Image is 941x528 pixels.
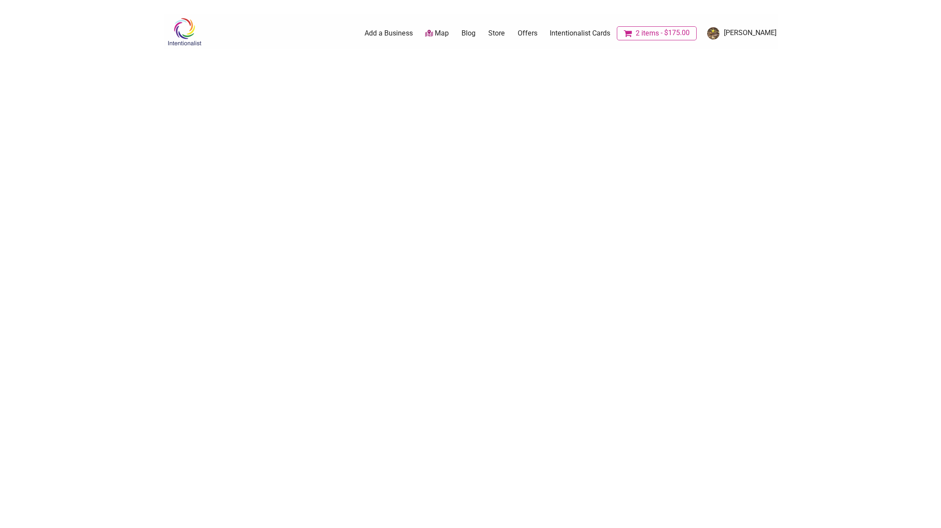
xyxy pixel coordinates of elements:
a: Map [425,29,449,39]
a: [PERSON_NAME] [703,25,776,41]
img: Intentionalist [164,18,205,46]
a: Add a Business [365,29,413,38]
a: Intentionalist Cards [550,29,610,38]
a: Offers [518,29,537,38]
span: $175.00 [659,29,690,36]
a: Store [488,29,505,38]
i: Cart [624,29,634,38]
span: 2 items [636,30,659,37]
a: Cart2 items$175.00 [617,26,697,40]
a: Blog [462,29,476,38]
